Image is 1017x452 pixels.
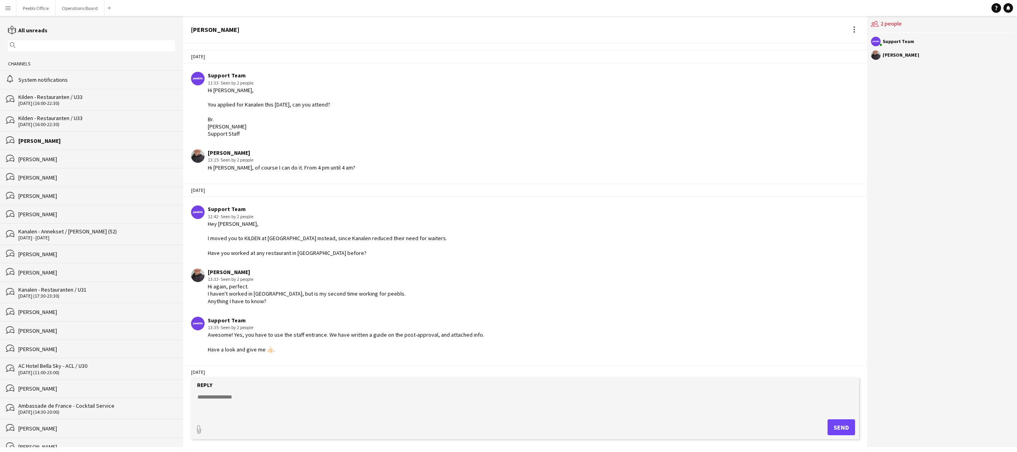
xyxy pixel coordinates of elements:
div: [PERSON_NAME] [18,443,175,450]
div: [PERSON_NAME] [18,327,175,334]
div: [PERSON_NAME] [18,156,175,163]
button: Send [828,419,855,435]
div: Hi [PERSON_NAME], You applied for Kanalen this [DATE], can you attend? Br. [PERSON_NAME] Support ... [208,87,330,137]
div: [PERSON_NAME] [208,149,355,156]
div: [DATE] (11:00-23:00) [18,370,175,375]
label: Reply [197,381,213,389]
div: Support Team [883,39,914,44]
div: Support Team [208,72,330,79]
div: Kilden - Restauranten / U33 [18,93,175,101]
div: [PERSON_NAME] [18,251,175,258]
div: [PERSON_NAME] [18,385,175,392]
div: 13:15 [208,156,355,164]
div: [DATE] [183,365,867,379]
button: Peebls Office [16,0,55,16]
div: [PERSON_NAME] [18,137,175,144]
div: [PERSON_NAME] [18,308,175,316]
button: Operations Board [55,0,104,16]
div: [PERSON_NAME] [18,269,175,276]
div: [PERSON_NAME] [18,425,175,432]
div: [DATE] - [DATE] [18,235,175,241]
div: Kanalen - Restauranten / U31 [18,286,175,293]
div: [PERSON_NAME] [18,211,175,218]
div: Hey [PERSON_NAME], I moved you to KILDEN at [GEOGRAPHIC_DATA] instead, since Kanalen reduced thei... [208,220,447,257]
div: [DATE] [183,50,867,63]
div: 12:42 [208,213,447,220]
div: [DATE] [183,184,867,197]
div: [PERSON_NAME] [883,53,919,57]
span: · Seen by 2 people [219,80,253,86]
div: 11:33 [208,79,330,87]
div: [PERSON_NAME] [18,192,175,199]
div: Ambassade de France - Cocktail Service [18,402,175,409]
div: Kanalen - Annekset / [PERSON_NAME] (52) [18,228,175,235]
div: Hi [PERSON_NAME], of course I can do it. From 4 pm until 4 am? [208,164,355,171]
div: Hi again, perfect. I haven't worked in [GEOGRAPHIC_DATA], but is my second time working for peebl... [208,283,406,305]
div: System notifications [18,76,175,83]
div: [DATE] (16:00-22:30) [18,101,175,106]
div: AC Hotel Bella Sky - ACL / U30 [18,362,175,369]
span: · Seen by 2 people [219,276,253,282]
span: · Seen by 2 people [219,157,253,163]
div: 2 people [871,16,1013,33]
div: [DATE] (16:00-22:30) [18,122,175,127]
div: [PERSON_NAME] [18,345,175,353]
span: · Seen by 2 people [219,213,253,219]
div: [PERSON_NAME] [191,26,239,33]
div: [PERSON_NAME] [18,174,175,181]
div: 13:35 [208,324,484,331]
a: All unreads [8,27,47,34]
span: · Seen by 2 people [219,324,253,330]
div: Support Team [208,205,447,213]
div: Kilden - Restauranten / U33 [18,114,175,122]
div: Support Team [208,317,484,324]
div: Awesome! Yes, you have to use the staff entrance. We have written a guide on the post-approval, a... [208,331,484,353]
div: [PERSON_NAME] [208,268,406,276]
div: 13:33 [208,276,406,283]
div: [DATE] (14:30-20:00) [18,409,175,415]
div: [DATE] (17:30-23:30) [18,293,175,299]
